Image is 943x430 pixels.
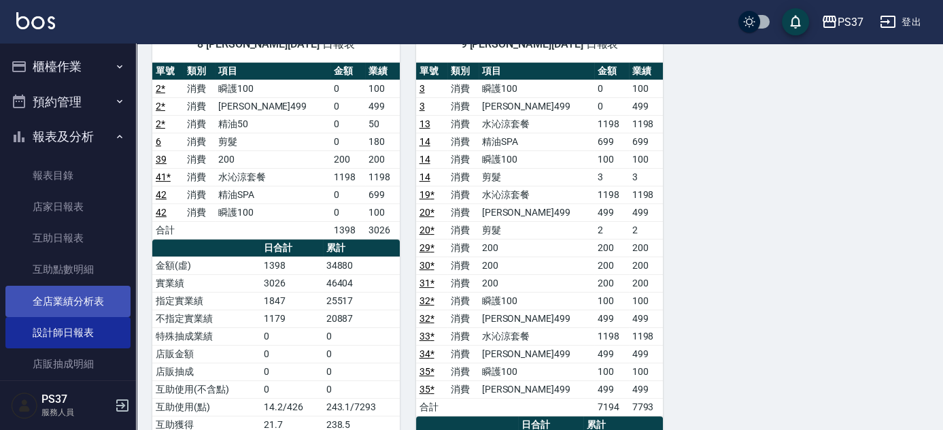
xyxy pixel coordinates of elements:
[365,133,400,150] td: 180
[5,160,131,191] a: 報表目錄
[184,133,215,150] td: 消費
[5,84,131,120] button: 預約管理
[11,392,38,419] img: Person
[330,186,365,203] td: 0
[447,292,479,310] td: 消費
[365,221,400,239] td: 3026
[184,97,215,115] td: 消費
[152,292,260,310] td: 指定實業績
[41,393,111,406] h5: PS37
[594,168,629,186] td: 3
[152,398,260,416] td: 互助使用(點)
[447,274,479,292] td: 消費
[184,203,215,221] td: 消費
[447,115,479,133] td: 消費
[479,150,594,168] td: 瞬護100
[419,136,430,147] a: 14
[260,363,323,380] td: 0
[447,380,479,398] td: 消費
[419,154,430,165] a: 14
[365,115,400,133] td: 50
[629,133,664,150] td: 699
[447,133,479,150] td: 消費
[215,63,330,80] th: 項目
[5,254,131,285] a: 互助點數明細
[184,186,215,203] td: 消費
[594,327,629,345] td: 1198
[152,327,260,345] td: 特殊抽成業績
[594,203,629,221] td: 499
[156,154,167,165] a: 39
[447,150,479,168] td: 消費
[479,80,594,97] td: 瞬護100
[215,115,330,133] td: 精油50
[169,37,383,51] span: 8 [PERSON_NAME][DATE] 日報表
[215,186,330,203] td: 精油SPA
[330,203,365,221] td: 0
[447,345,479,363] td: 消費
[479,186,594,203] td: 水沁涼套餐
[479,97,594,115] td: [PERSON_NAME]499
[594,186,629,203] td: 1198
[479,257,594,274] td: 200
[447,203,479,221] td: 消費
[629,363,664,380] td: 100
[479,168,594,186] td: 剪髮
[594,274,629,292] td: 200
[479,133,594,150] td: 精油SPA
[184,63,215,80] th: 類別
[365,63,400,80] th: 業績
[594,80,629,97] td: 0
[365,168,400,186] td: 1198
[629,63,664,80] th: 業績
[629,150,664,168] td: 100
[323,274,400,292] td: 46404
[184,168,215,186] td: 消費
[629,168,664,186] td: 3
[5,49,131,84] button: 櫃檯作業
[184,150,215,168] td: 消費
[479,327,594,345] td: 水沁涼套餐
[156,207,167,218] a: 42
[447,168,479,186] td: 消費
[260,239,323,257] th: 日合計
[447,80,479,97] td: 消費
[629,257,664,274] td: 200
[629,380,664,398] td: 499
[152,63,184,80] th: 單號
[629,80,664,97] td: 100
[629,310,664,327] td: 499
[432,37,647,51] span: 9 [PERSON_NAME][DATE] 日報表
[152,257,260,274] td: 金額(虛)
[323,327,400,345] td: 0
[330,115,365,133] td: 0
[594,133,629,150] td: 699
[479,363,594,380] td: 瞬護100
[152,221,184,239] td: 合計
[629,203,664,221] td: 499
[874,10,927,35] button: 登出
[330,63,365,80] th: 金額
[5,222,131,254] a: 互助日報表
[330,80,365,97] td: 0
[447,97,479,115] td: 消費
[215,97,330,115] td: [PERSON_NAME]499
[260,380,323,398] td: 0
[152,310,260,327] td: 不指定實業績
[156,189,167,200] a: 42
[330,150,365,168] td: 200
[323,310,400,327] td: 20887
[629,345,664,363] td: 499
[594,115,629,133] td: 1198
[215,203,330,221] td: 瞬護100
[447,239,479,257] td: 消費
[156,136,161,147] a: 6
[330,97,365,115] td: 0
[5,119,131,154] button: 報表及分析
[594,380,629,398] td: 499
[323,398,400,416] td: 243.1/7293
[447,327,479,345] td: 消費
[479,203,594,221] td: [PERSON_NAME]499
[416,398,447,416] td: 合計
[215,133,330,150] td: 剪髮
